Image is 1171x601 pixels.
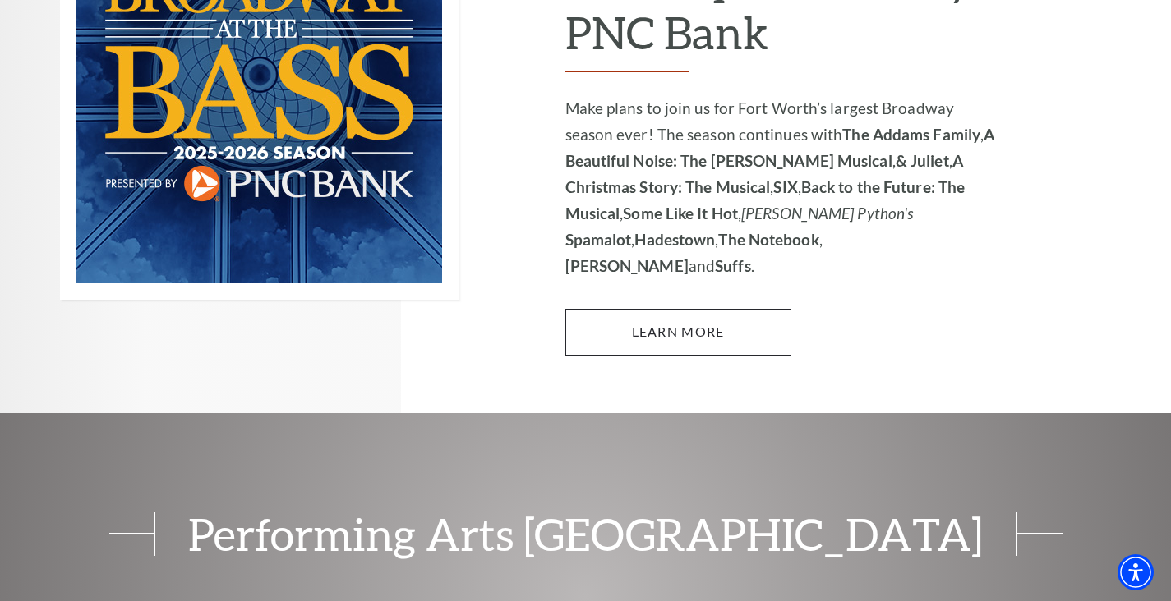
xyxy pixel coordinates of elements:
strong: A Beautiful Noise: The [PERSON_NAME] Musical [565,125,995,170]
strong: The Notebook [718,230,818,249]
span: Performing Arts [GEOGRAPHIC_DATA] [154,512,1017,556]
strong: Suffs [715,256,751,275]
strong: Back to the Future: The Musical [565,177,966,223]
strong: Spamalot [565,230,632,249]
strong: The Addams Family [842,125,980,144]
a: Learn More 2025-2026 Broadway at the Bass Season presented by PNC Bank [565,309,791,355]
strong: Hadestown [634,230,715,249]
strong: [PERSON_NAME] [565,256,689,275]
strong: & Juliet [896,151,949,170]
strong: SIX [773,177,797,196]
em: [PERSON_NAME] Python's [741,204,913,223]
div: Accessibility Menu [1118,554,1154,590]
p: Make plans to join us for Fort Worth’s largest Broadway season ever! The season continues with , ... [565,95,1005,279]
strong: A Christmas Story: The Musical [565,151,963,196]
strong: Some Like It Hot [623,204,738,223]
